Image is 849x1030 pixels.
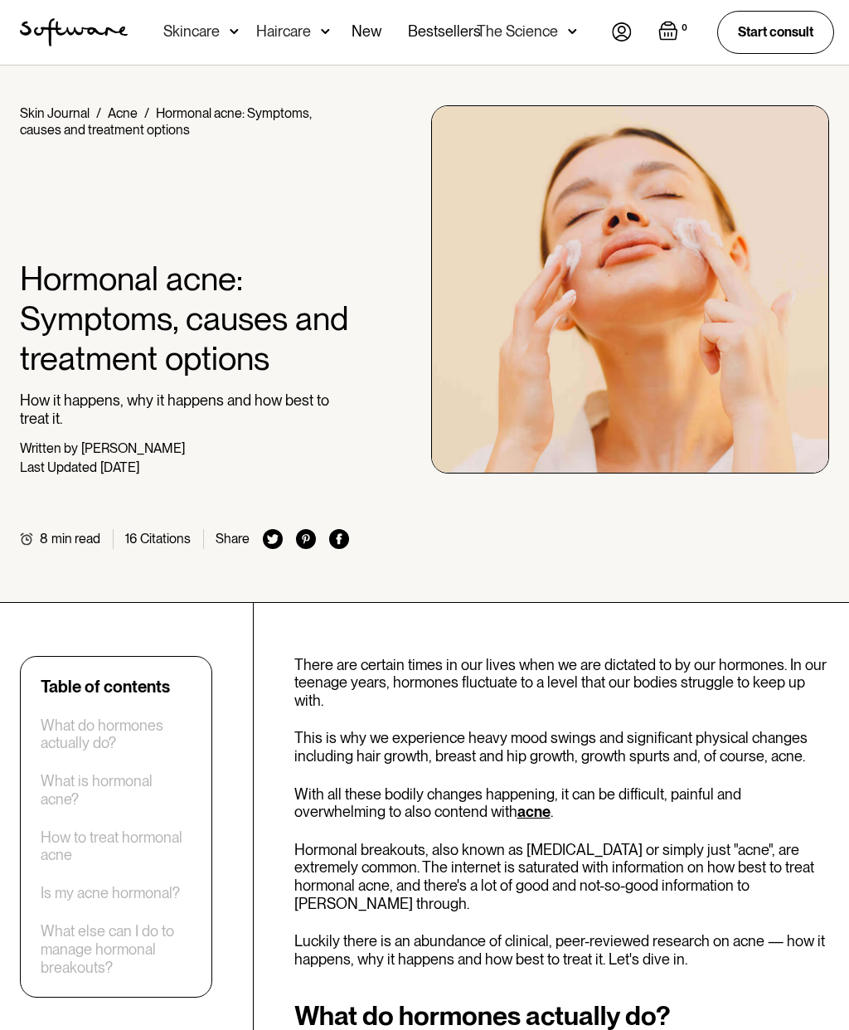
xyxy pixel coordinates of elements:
a: What do hormones actually do? [41,717,192,752]
a: How to treat hormonal acne [41,828,192,864]
div: [DATE] [100,459,139,475]
p: How it happens, why it happens and how best to treat it. [20,391,349,427]
a: What is hormonal acne? [41,772,192,808]
img: twitter icon [263,529,283,549]
p: Hormonal breakouts, also known as [MEDICAL_DATA] or simply just "acne", are extremely common. The... [294,841,829,912]
div: Table of contents [41,677,170,697]
h1: Hormonal acne: Symptoms, causes and treatment options [20,259,349,378]
img: arrow down [321,23,330,40]
a: Is my acne hormonal? [41,884,180,902]
p: There are certain times in our lives when we are dictated to by our hormones. In our teenage year... [294,656,829,710]
img: arrow down [230,23,239,40]
a: Acne [108,105,138,121]
img: facebook icon [329,529,349,549]
div: The Science [477,23,558,40]
a: Open empty cart [658,21,691,44]
img: arrow down [568,23,577,40]
p: With all these bodily changes happening, it can be difficult, painful and overwhelming to also co... [294,785,829,821]
div: 8 [40,531,48,547]
div: [PERSON_NAME] [81,440,185,456]
div: / [96,105,101,121]
div: / [144,105,149,121]
img: Software Logo [20,18,128,46]
div: min read [51,531,100,547]
p: Luckily there is an abundance of clinical, peer-reviewed research on acne — how it happens, why i... [294,932,829,968]
a: Skin Journal [20,105,90,121]
a: What else can I do to manage hormonal breakouts? [41,922,192,976]
p: This is why we experience heavy mood swings and significant physical changes including hair growt... [294,729,829,765]
div: Hormonal acne: Symptoms, causes and treatment options [20,105,312,138]
div: 0 [678,21,691,36]
img: pinterest icon [296,529,316,549]
div: Last Updated [20,459,97,475]
a: acne [517,803,551,820]
div: Citations [140,531,191,547]
div: Skincare [163,23,220,40]
div: Share [216,531,250,547]
div: Written by [20,440,78,456]
a: home [20,18,128,46]
div: Haircare [256,23,311,40]
a: Start consult [717,11,834,53]
div: 16 [125,531,137,547]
